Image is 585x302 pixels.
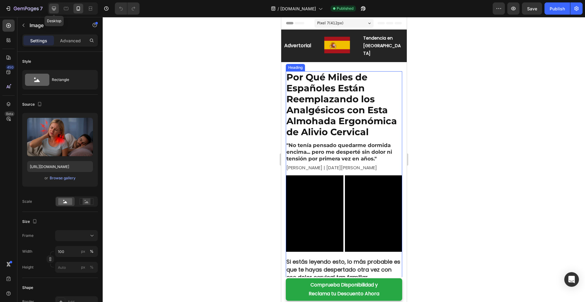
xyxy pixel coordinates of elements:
[80,248,87,255] button: %
[22,233,34,238] label: Frame
[22,218,38,226] div: Size
[81,265,85,270] div: px
[81,249,85,254] div: px
[50,175,76,181] div: Browse gallery
[22,249,32,254] label: Width
[22,59,31,64] div: Style
[52,73,89,87] div: Rectangle
[544,2,570,15] button: Publish
[337,6,353,11] span: Published
[49,175,76,181] button: Browse gallery
[27,161,93,172] input: https://example.com/image.jpg
[30,37,47,44] p: Settings
[550,5,565,12] div: Publish
[6,65,15,70] div: 450
[55,246,98,257] input: px%
[115,2,140,15] div: Undo/Redo
[88,248,95,255] button: px
[60,37,81,44] p: Advanced
[22,285,33,290] div: Shape
[5,111,15,116] div: Beta
[22,265,34,270] label: Height
[22,100,43,109] div: Source
[22,199,32,204] div: Scale
[2,2,45,15] button: 7
[90,249,94,254] div: %
[281,17,407,302] iframe: Design area
[30,22,81,29] p: Image
[527,6,537,11] span: Save
[564,272,579,287] div: Open Intercom Messenger
[280,5,316,12] span: [DOMAIN_NAME]
[90,265,94,270] div: %
[40,5,43,12] p: 7
[80,264,87,271] button: %
[88,264,95,271] button: px
[278,5,279,12] span: /
[55,262,98,273] input: px%
[27,118,93,156] img: preview-image
[522,2,542,15] button: Save
[44,174,48,182] span: or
